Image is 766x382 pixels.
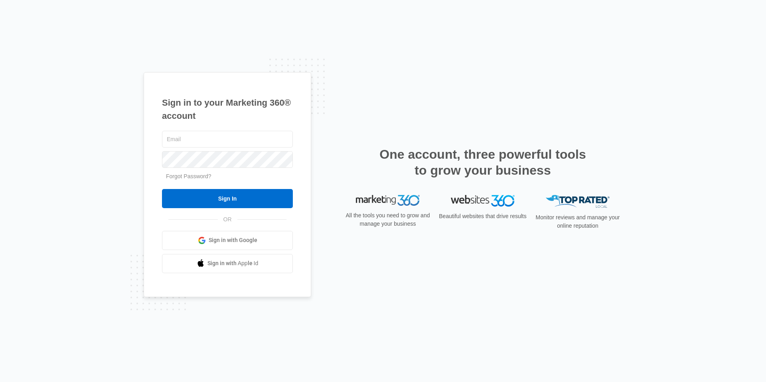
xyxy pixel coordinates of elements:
[218,215,237,224] span: OR
[209,236,257,244] span: Sign in with Google
[166,173,211,179] a: Forgot Password?
[533,213,622,230] p: Monitor reviews and manage your online reputation
[162,254,293,273] a: Sign in with Apple Id
[162,231,293,250] a: Sign in with Google
[343,211,432,228] p: All the tools you need to grow and manage your business
[162,189,293,208] input: Sign In
[162,131,293,148] input: Email
[356,195,420,206] img: Marketing 360
[377,146,588,178] h2: One account, three powerful tools to grow your business
[451,195,515,207] img: Websites 360
[162,96,293,122] h1: Sign in to your Marketing 360® account
[546,195,610,208] img: Top Rated Local
[438,212,527,221] p: Beautiful websites that drive results
[207,259,259,268] span: Sign in with Apple Id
